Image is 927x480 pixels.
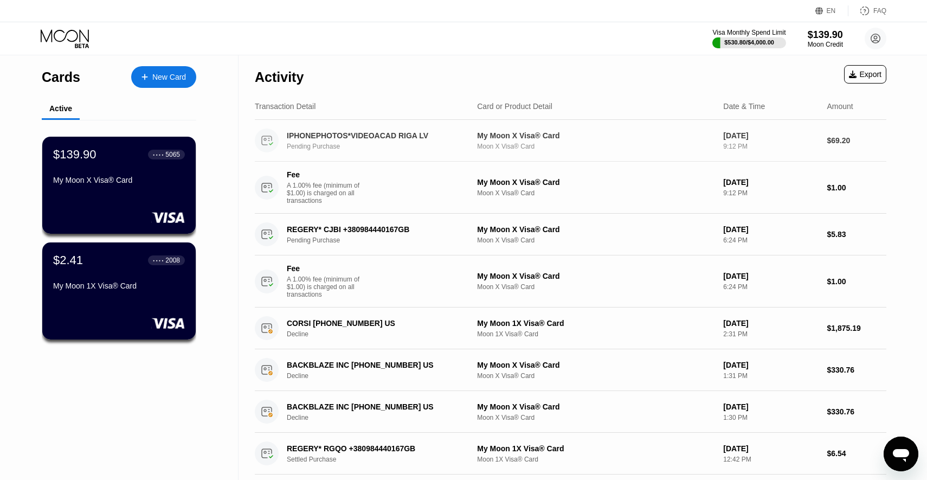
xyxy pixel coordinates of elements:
[287,319,466,328] div: CORSI [PHONE_NUMBER] US
[723,131,818,140] div: [DATE]
[712,29,786,36] div: Visa Monthly Spend Limit
[152,73,186,82] div: New Card
[287,361,466,369] div: BACKBLAZE INC [PHONE_NUMBER] US
[255,120,886,162] div: IPHONEPHOTOS*VIDEOACAD RIGA LVPending PurchaseMy Moon X Visa® CardMoon X Visa® Card[DATE]9:12 PM$...
[287,372,479,380] div: Decline
[808,41,843,48] div: Moon Credit
[723,143,818,150] div: 9:12 PM
[827,136,887,145] div: $69.20
[477,444,714,453] div: My Moon 1X Visa® Card
[723,414,818,421] div: 1:30 PM
[42,69,80,85] div: Cards
[849,70,881,79] div: Export
[153,153,164,156] div: ● ● ● ●
[165,151,180,158] div: 5065
[287,330,479,338] div: Decline
[255,102,316,111] div: Transaction Detail
[827,366,887,374] div: $330.76
[723,330,818,338] div: 2:31 PM
[49,104,72,113] div: Active
[287,456,479,463] div: Settled Purchase
[53,253,83,267] div: $2.41
[287,225,466,234] div: REGERY* CJBI +380984440167GB
[723,361,818,369] div: [DATE]
[477,189,714,197] div: Moon X Visa® Card
[165,257,180,264] div: 2008
[827,183,887,192] div: $1.00
[42,137,196,234] div: $139.90● ● ● ●5065My Moon X Visa® Card
[477,178,714,187] div: My Moon X Visa® Card
[477,402,714,411] div: My Moon X Visa® Card
[255,433,886,475] div: REGERY* RGQO +380984440167GBSettled PurchaseMy Moon 1X Visa® CardMoon 1X Visa® Card[DATE]12:42 PM...
[287,402,466,411] div: BACKBLAZE INC [PHONE_NUMBER] US
[255,308,886,349] div: CORSI [PHONE_NUMBER] USDeclineMy Moon 1X Visa® CardMoon 1X Visa® Card[DATE]2:31 PM$1,875.19
[723,372,818,380] div: 1:31 PM
[723,236,818,244] div: 6:24 PM
[873,7,886,15] div: FAQ
[827,407,887,416] div: $330.76
[477,272,714,280] div: My Moon X Visa® Card
[255,255,886,308] div: FeeA 1.00% fee (minimum of $1.00) is charged on all transactionsMy Moon X Visa® CardMoon X Visa® ...
[255,214,886,255] div: REGERY* CJBI +380984440167GBPending PurchaseMy Moon X Visa® CardMoon X Visa® Card[DATE]6:24 PM$5.83
[153,259,164,262] div: ● ● ● ●
[723,189,818,197] div: 9:12 PM
[53,281,185,290] div: My Moon 1X Visa® Card
[712,29,786,48] div: Visa Monthly Spend Limit$530.80/$4,000.00
[477,361,714,369] div: My Moon X Visa® Card
[827,277,887,286] div: $1.00
[287,143,479,150] div: Pending Purchase
[477,414,714,421] div: Moon X Visa® Card
[808,29,843,41] div: $139.90
[287,444,466,453] div: REGERY* RGQO +380984440167GB
[477,236,714,244] div: Moon X Visa® Card
[723,402,818,411] div: [DATE]
[53,176,185,184] div: My Moon X Visa® Card
[723,456,818,463] div: 12:42 PM
[827,7,836,15] div: EN
[723,272,818,280] div: [DATE]
[827,102,853,111] div: Amount
[723,178,818,187] div: [DATE]
[808,29,843,48] div: $139.90Moon Credit
[255,69,304,85] div: Activity
[287,264,363,273] div: Fee
[723,319,818,328] div: [DATE]
[477,225,714,234] div: My Moon X Visa® Card
[477,143,714,150] div: Moon X Visa® Card
[848,5,886,16] div: FAQ
[724,39,774,46] div: $530.80 / $4,000.00
[477,283,714,291] div: Moon X Visa® Card
[53,148,96,162] div: $139.90
[287,170,363,179] div: Fee
[131,66,196,88] div: New Card
[477,131,714,140] div: My Moon X Visa® Card
[723,225,818,234] div: [DATE]
[42,242,196,340] div: $2.41● ● ● ●2008My Moon 1X Visa® Card
[287,182,368,204] div: A 1.00% fee (minimum of $1.00) is charged on all transactions
[477,330,714,338] div: Moon 1X Visa® Card
[287,414,479,421] div: Decline
[723,102,765,111] div: Date & Time
[827,324,887,332] div: $1,875.19
[827,449,887,458] div: $6.54
[884,437,918,471] iframe: Button to launch messaging window, conversation in progress
[723,444,818,453] div: [DATE]
[844,65,886,84] div: Export
[255,349,886,391] div: BACKBLAZE INC [PHONE_NUMBER] USDeclineMy Moon X Visa® CardMoon X Visa® Card[DATE]1:31 PM$330.76
[827,230,887,239] div: $5.83
[477,372,714,380] div: Moon X Visa® Card
[287,276,368,298] div: A 1.00% fee (minimum of $1.00) is charged on all transactions
[255,162,886,214] div: FeeA 1.00% fee (minimum of $1.00) is charged on all transactionsMy Moon X Visa® CardMoon X Visa® ...
[287,131,466,140] div: IPHONEPHOTOS*VIDEOACAD RIGA LV
[723,283,818,291] div: 6:24 PM
[477,319,714,328] div: My Moon 1X Visa® Card
[255,391,886,433] div: BACKBLAZE INC [PHONE_NUMBER] USDeclineMy Moon X Visa® CardMoon X Visa® Card[DATE]1:30 PM$330.76
[477,456,714,463] div: Moon 1X Visa® Card
[815,5,848,16] div: EN
[287,236,479,244] div: Pending Purchase
[477,102,552,111] div: Card or Product Detail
